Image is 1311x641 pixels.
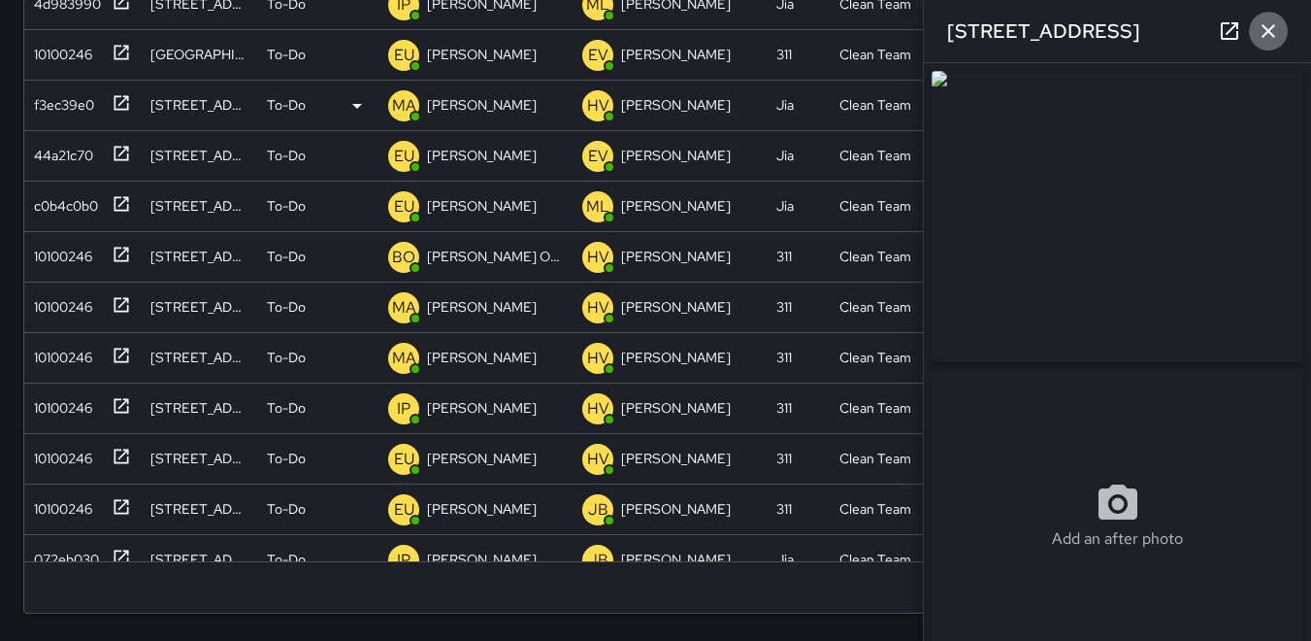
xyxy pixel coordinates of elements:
[587,448,609,471] p: HV
[26,188,98,216] div: c0b4c0b0
[267,196,306,216] p: To-Do
[26,390,92,418] div: 10100246
[26,239,92,266] div: 10100246
[621,398,731,418] p: [PERSON_NAME]
[776,247,792,266] div: 311
[587,296,609,320] p: HV
[776,449,792,468] div: 311
[267,95,306,115] p: To-Do
[427,499,537,519] p: [PERSON_NAME]
[267,449,306,468] p: To-Do
[267,297,306,317] p: To-Do
[427,348,537,367] p: [PERSON_NAME]
[427,297,537,317] p: [PERSON_NAME]
[397,549,410,572] p: IP
[427,95,537,115] p: [PERSON_NAME]
[26,542,99,569] div: 072eb030
[588,145,608,168] p: EV
[839,550,911,569] div: Clean Team
[839,297,911,317] div: Clean Team
[587,246,609,269] p: HV
[392,94,416,118] p: MA
[150,95,247,115] div: 99 5th Street
[392,246,415,269] p: BO
[621,297,731,317] p: [PERSON_NAME]
[586,195,609,219] p: ML
[839,348,911,367] div: Clean Team
[394,195,414,219] p: EU
[427,550,537,569] p: [PERSON_NAME]
[267,247,306,266] p: To-Do
[150,499,247,519] div: 1198 Mission Street
[394,145,414,168] p: EU
[839,398,911,418] div: Clean Team
[621,449,731,468] p: [PERSON_NAME]
[621,95,731,115] p: [PERSON_NAME]
[394,44,414,67] p: EU
[776,196,794,216] div: Jia
[150,297,247,317] div: 440 Jessie Street
[427,449,537,468] p: [PERSON_NAME]
[839,499,911,519] div: Clean Team
[621,247,731,266] p: [PERSON_NAME]
[397,397,410,421] p: IP
[26,340,92,367] div: 10100246
[839,146,911,165] div: Clean Team
[588,549,608,572] p: JB
[587,347,609,370] p: HV
[839,45,911,64] div: Clean Team
[839,247,911,266] div: Clean Team
[267,499,306,519] p: To-Do
[588,498,608,522] p: JB
[150,146,247,165] div: 1038 Mission Street
[150,398,247,418] div: 970 Folsom Street
[587,94,609,118] p: HV
[267,146,306,165] p: To-Do
[26,138,93,165] div: 44a21c70
[839,196,911,216] div: Clean Team
[776,146,794,165] div: Jia
[427,247,563,266] p: [PERSON_NAME] Overall
[394,498,414,522] p: EU
[26,441,92,468] div: 10100246
[621,499,731,519] p: [PERSON_NAME]
[267,45,306,64] p: To-Do
[150,348,247,367] div: 440 Jessie Street
[26,289,92,317] div: 10100246
[776,348,792,367] div: 311
[150,247,247,266] div: 55 South Van Ness Avenue
[776,95,794,115] div: Jia
[26,87,94,115] div: f3ec39e0
[621,196,731,216] p: [PERSON_NAME]
[621,550,731,569] p: [PERSON_NAME]
[587,397,609,421] p: HV
[776,398,792,418] div: 311
[394,448,414,471] p: EU
[621,146,731,165] p: [PERSON_NAME]
[776,499,792,519] div: 311
[427,398,537,418] p: [PERSON_NAME]
[839,95,911,115] div: Clean Team
[621,45,731,64] p: [PERSON_NAME]
[392,347,416,370] p: MA
[26,37,92,64] div: 10100246
[427,196,537,216] p: [PERSON_NAME]
[621,348,731,367] p: [PERSON_NAME]
[267,550,306,569] p: To-Do
[267,348,306,367] p: To-Do
[150,550,247,569] div: 224 6th Street
[776,45,792,64] div: 311
[392,296,416,320] p: MA
[267,398,306,418] p: To-Do
[427,146,537,165] p: [PERSON_NAME]
[150,45,247,64] div: 1015 Market Street
[776,297,792,317] div: 311
[839,449,911,468] div: Clean Team
[427,45,537,64] p: [PERSON_NAME]
[776,550,794,569] div: Jia
[150,196,247,216] div: 1274 Market Street
[150,449,247,468] div: 981 Mission Street
[26,491,92,519] div: 10100246
[588,44,608,67] p: EV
